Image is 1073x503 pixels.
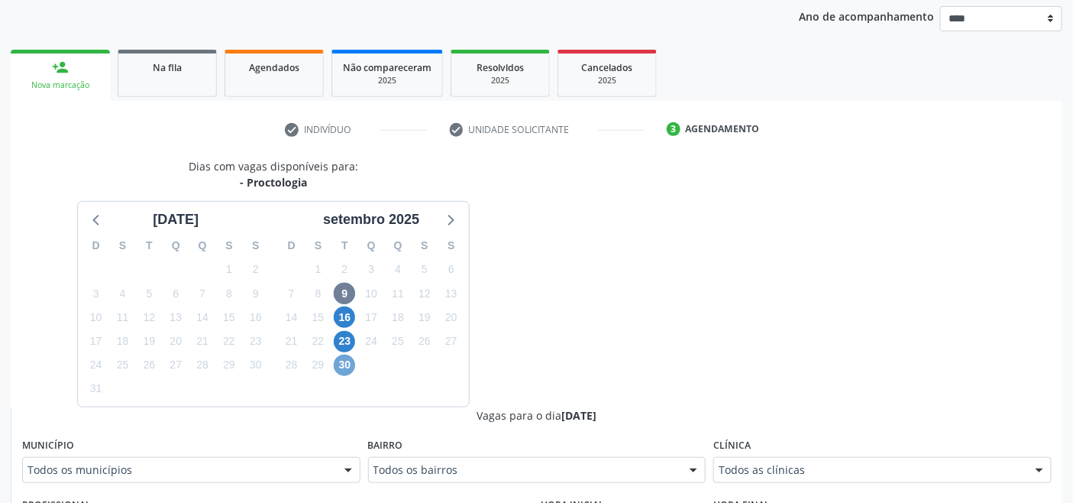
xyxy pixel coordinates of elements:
[360,331,382,352] span: quarta-feira, 24 de setembro de 2025
[281,307,302,328] span: domingo, 14 de setembro de 2025
[414,307,435,328] span: sexta-feira, 19 de setembro de 2025
[412,234,438,258] div: S
[373,462,675,478] span: Todos os bairros
[138,283,160,304] span: terça-feira, 5 de agosto de 2025
[387,283,409,304] span: quinta-feira, 11 de setembro de 2025
[562,408,597,423] span: [DATE]
[317,209,425,230] div: setembro 2025
[153,61,182,74] span: Na fila
[308,355,329,376] span: segunda-feira, 29 de setembro de 2025
[86,331,107,352] span: domingo, 17 de agosto de 2025
[86,307,107,328] span: domingo, 10 de agosto de 2025
[22,407,1052,423] div: Vagas para o dia
[147,209,205,230] div: [DATE]
[86,378,107,400] span: domingo, 31 de agosto de 2025
[245,331,267,352] span: sábado, 23 de agosto de 2025
[192,355,213,376] span: quinta-feira, 28 de agosto de 2025
[245,259,267,281] span: sábado, 2 de agosto de 2025
[21,80,99,91] div: Nova marcação
[249,61,299,74] span: Agendados
[192,331,213,352] span: quinta-feira, 21 de agosto de 2025
[52,59,69,76] div: person_add
[278,234,305,258] div: D
[387,307,409,328] span: quinta-feira, 18 de setembro de 2025
[387,259,409,281] span: quinta-feira, 4 de setembro de 2025
[334,307,355,328] span: terça-feira, 16 de setembro de 2025
[216,234,243,258] div: S
[308,307,329,328] span: segunda-feira, 15 de setembro de 2025
[165,355,186,376] span: quarta-feira, 27 de agosto de 2025
[112,283,134,304] span: segunda-feira, 4 de agosto de 2025
[112,355,134,376] span: segunda-feira, 25 de agosto de 2025
[165,331,186,352] span: quarta-feira, 20 de agosto de 2025
[281,355,302,376] span: domingo, 28 de setembro de 2025
[441,283,462,304] span: sábado, 13 de setembro de 2025
[414,259,435,281] span: sexta-feira, 5 de setembro de 2025
[441,259,462,281] span: sábado, 6 de setembro de 2025
[189,174,358,190] div: - Proctologia
[112,307,134,328] span: segunda-feira, 11 de agosto de 2025
[438,234,464,258] div: S
[569,75,645,86] div: 2025
[245,355,267,376] span: sábado, 30 de agosto de 2025
[192,283,213,304] span: quinta-feira, 7 de agosto de 2025
[358,234,385,258] div: Q
[334,355,355,376] span: terça-feira, 30 de setembro de 2025
[138,355,160,376] span: terça-feira, 26 de agosto de 2025
[218,259,240,281] span: sexta-feira, 1 de agosto de 2025
[163,234,189,258] div: Q
[308,283,329,304] span: segunda-feira, 8 de setembro de 2025
[385,234,412,258] div: Q
[242,234,269,258] div: S
[82,234,109,258] div: D
[334,331,355,352] span: terça-feira, 23 de setembro de 2025
[218,307,240,328] span: sexta-feira, 15 de agosto de 2025
[582,61,633,74] span: Cancelados
[281,331,302,352] span: domingo, 21 de setembro de 2025
[713,434,751,458] label: Clínica
[686,122,760,136] div: Agendamento
[138,331,160,352] span: terça-feira, 19 de agosto de 2025
[245,283,267,304] span: sábado, 9 de agosto de 2025
[441,307,462,328] span: sábado, 20 de setembro de 2025
[308,331,329,352] span: segunda-feira, 22 de setembro de 2025
[86,283,107,304] span: domingo, 3 de agosto de 2025
[192,307,213,328] span: quinta-feira, 14 de agosto de 2025
[334,259,355,281] span: terça-feira, 2 de setembro de 2025
[165,307,186,328] span: quarta-feira, 13 de agosto de 2025
[360,283,382,304] span: quarta-feira, 10 de setembro de 2025
[360,307,382,328] span: quarta-feira, 17 de setembro de 2025
[331,234,358,258] div: T
[414,283,435,304] span: sexta-feira, 12 de setembro de 2025
[462,75,538,86] div: 2025
[334,283,355,304] span: terça-feira, 9 de setembro de 2025
[305,234,331,258] div: S
[343,61,431,74] span: Não compareceram
[138,307,160,328] span: terça-feira, 12 de agosto de 2025
[368,434,403,458] label: Bairro
[189,234,216,258] div: Q
[218,283,240,304] span: sexta-feira, 8 de agosto de 2025
[281,283,302,304] span: domingo, 7 de setembro de 2025
[477,61,524,74] span: Resolvidos
[165,283,186,304] span: quarta-feira, 6 de agosto de 2025
[308,259,329,281] span: segunda-feira, 1 de setembro de 2025
[800,6,935,25] p: Ano de acompanhamento
[667,122,680,136] div: 3
[245,307,267,328] span: sábado, 16 de agosto de 2025
[441,331,462,352] span: sábado, 27 de setembro de 2025
[136,234,163,258] div: T
[27,462,329,478] span: Todos os municípios
[343,75,431,86] div: 2025
[719,462,1020,478] span: Todos as clínicas
[112,331,134,352] span: segunda-feira, 18 de agosto de 2025
[360,259,382,281] span: quarta-feira, 3 de setembro de 2025
[109,234,136,258] div: S
[189,158,358,190] div: Dias com vagas disponíveis para:
[218,331,240,352] span: sexta-feira, 22 de agosto de 2025
[414,331,435,352] span: sexta-feira, 26 de setembro de 2025
[218,355,240,376] span: sexta-feira, 29 de agosto de 2025
[22,434,74,458] label: Município
[387,331,409,352] span: quinta-feira, 25 de setembro de 2025
[86,355,107,376] span: domingo, 24 de agosto de 2025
